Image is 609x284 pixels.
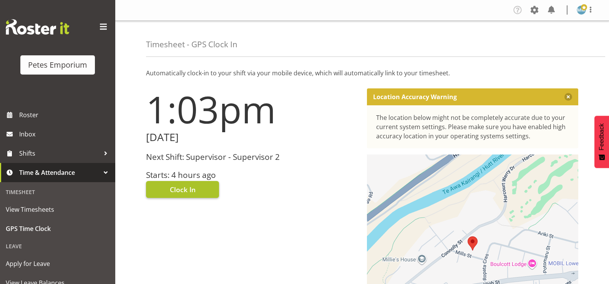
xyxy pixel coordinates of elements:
a: View Timesheets [2,200,113,219]
span: Time & Attendance [19,167,100,178]
p: Location Accuracy Warning [373,93,457,101]
h3: Starts: 4 hours ago [146,171,358,179]
span: View Timesheets [6,204,110,215]
a: Apply for Leave [2,254,113,273]
span: Clock In [170,184,196,194]
p: Automatically clock-in to your shift via your mobile device, which will automatically link to you... [146,68,578,78]
span: Inbox [19,128,111,140]
span: Shifts [19,148,100,159]
img: Rosterit website logo [6,19,69,35]
span: Apply for Leave [6,258,110,269]
h3: Next Shift: Supervisor - Supervisor 2 [146,153,358,161]
button: Clock In [146,181,219,198]
h1: 1:03pm [146,88,358,130]
img: mandy-mosley3858.jpg [577,5,586,15]
h4: Timesheet - GPS Clock In [146,40,237,49]
div: Petes Emporium [28,59,87,71]
button: Feedback - Show survey [594,116,609,168]
div: Leave [2,238,113,254]
a: GPS Time Clock [2,219,113,238]
span: GPS Time Clock [6,223,110,234]
h2: [DATE] [146,131,358,143]
div: The location below might not be completely accurate due to your current system settings. Please m... [376,113,569,141]
button: Close message [564,93,572,101]
div: Timesheet [2,184,113,200]
span: Roster [19,109,111,121]
span: Feedback [598,123,605,150]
